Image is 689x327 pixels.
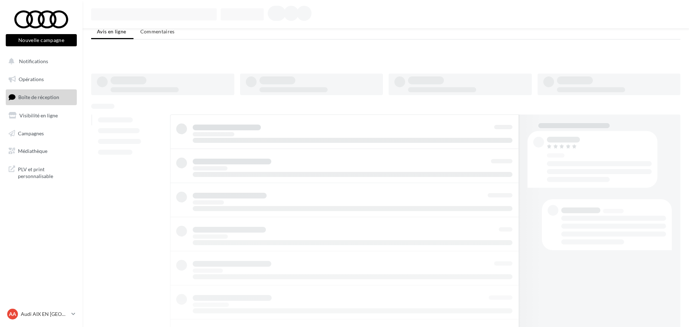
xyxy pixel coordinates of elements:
[140,28,175,34] span: Commentaires
[19,76,44,82] span: Opérations
[4,162,78,183] a: PLV et print personnalisable
[9,310,16,318] span: AA
[19,58,48,64] span: Notifications
[4,126,78,141] a: Campagnes
[4,89,78,105] a: Boîte de réception
[6,34,77,46] button: Nouvelle campagne
[4,54,75,69] button: Notifications
[4,72,78,87] a: Opérations
[18,148,47,154] span: Médiathèque
[18,164,74,180] span: PLV et print personnalisable
[18,94,59,100] span: Boîte de réception
[4,144,78,159] a: Médiathèque
[18,130,44,136] span: Campagnes
[6,307,77,321] a: AA Audi AIX EN [GEOGRAPHIC_DATA]
[21,310,69,318] p: Audi AIX EN [GEOGRAPHIC_DATA]
[4,108,78,123] a: Visibilité en ligne
[19,112,58,118] span: Visibilité en ligne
